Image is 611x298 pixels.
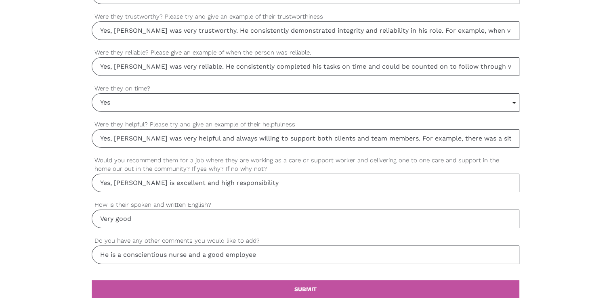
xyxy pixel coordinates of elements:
[92,48,519,57] label: Were they reliable? Please give an example of when the person was reliable.
[92,120,519,129] label: Were they helpful? Please try and give an example of their helpfulness
[92,280,519,298] a: SUBMIT
[92,84,519,93] label: Were they on time?
[294,286,317,292] b: SUBMIT
[92,156,519,174] label: Would you recommend them for a job where they are working as a care or support worker and deliver...
[92,200,519,210] label: How is their spoken and written English?
[92,236,519,246] label: Do you have any other comments you would like to add?
[92,12,519,21] label: Were they trustworthy? Please try and give an example of their trustworthiness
